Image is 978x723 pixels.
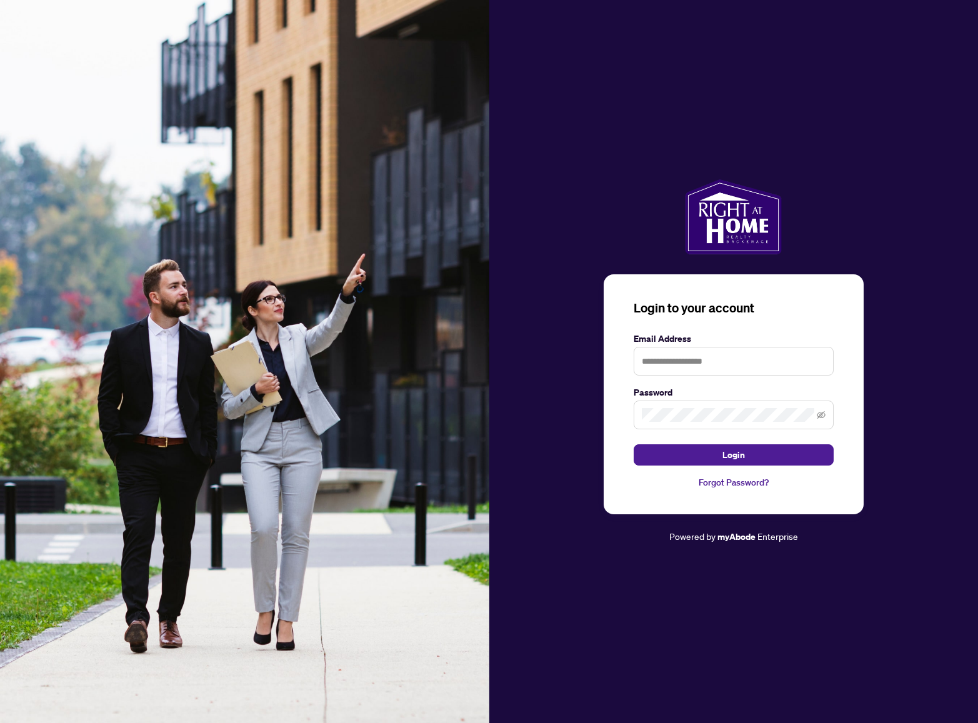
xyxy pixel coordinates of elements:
span: Enterprise [757,531,798,542]
button: Login [634,444,834,466]
span: Powered by [669,531,716,542]
a: Forgot Password? [634,476,834,489]
label: Email Address [634,332,834,346]
h3: Login to your account [634,299,834,317]
span: eye-invisible [817,411,826,419]
label: Password [634,386,834,399]
img: ma-logo [685,179,782,254]
span: Login [722,445,745,465]
a: myAbode [717,530,756,544]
